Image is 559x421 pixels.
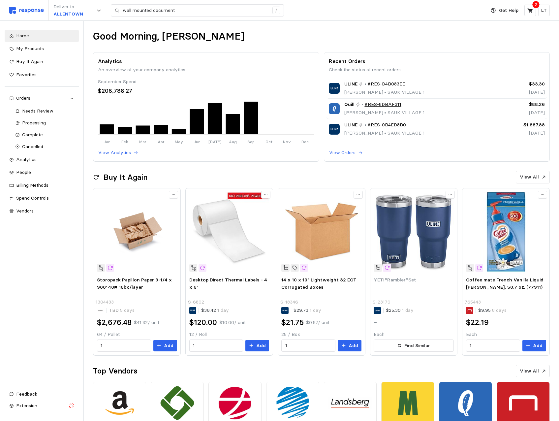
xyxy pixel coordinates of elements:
span: 14 x 10 x 10" Lightweight 32 ECT Corrugated Boxes [281,277,357,290]
a: Complete [11,129,79,141]
span: Processing [22,120,46,126]
span: 5 days [119,307,135,313]
p: Recent Orders [329,57,545,65]
span: Billing Methods [16,182,48,188]
span: Cancelled [22,144,43,149]
p: • [364,81,366,88]
p: Get Help [499,7,518,14]
span: Analytics [16,156,37,162]
img: ULINE [329,124,340,135]
button: Add [522,340,546,352]
a: Processing [11,117,79,129]
a: Orders [5,92,79,104]
button: View All [516,365,550,377]
p: Add [533,342,543,349]
h2: Buy It Again [104,172,147,182]
span: ULINE [344,121,357,129]
div: September Spend [98,78,314,85]
a: Vendors [5,205,79,217]
p: Add [349,342,358,349]
tspan: Aug [229,139,237,144]
div: / [272,7,280,15]
img: S-23179 [374,192,454,272]
img: 8c8c8e24-e2ef-4025-955d-ba1fb5253417.jpeg [97,192,177,272]
p: $10.00 / unit [219,319,246,326]
p: $88.26 [494,101,545,108]
h2: Top Vendors [93,366,138,376]
p: [PERSON_NAME] SAUK VILLAGE 1 [344,130,425,137]
p: S-18346 [280,299,298,306]
span: People [16,169,31,175]
p: ALLENTOWN [53,11,83,18]
h2: $21.75 [281,317,304,328]
a: Needs Review [11,105,79,117]
span: Quill [344,101,355,108]
span: • [383,130,388,136]
span: Buy It Again [16,58,43,64]
input: Qty [470,340,516,352]
img: svg%3e [9,7,44,14]
button: Feedback [5,388,79,400]
tspan: Nov [283,139,291,144]
span: 1 day [308,307,321,313]
p: [PERSON_NAME] SAUK VILLAGE 1 [344,109,425,116]
input: Qty [101,340,147,352]
p: View All [520,174,539,181]
tspan: Mar [140,139,147,144]
div: $208,788.27 [98,86,314,95]
p: $41.82 / unit [134,319,159,326]
img: ULINE [329,83,340,94]
span: Complete [22,132,43,138]
span: Favorites [16,72,37,78]
p: $1,887.88 [494,121,545,129]
span: Feedback [16,391,37,397]
a: Home [5,30,79,42]
a: Buy It Again [5,56,79,68]
tspan: Jan [104,139,110,144]
p: $0.87 / unit [306,319,329,326]
h1: Good Morning, [PERSON_NAME] [93,30,244,43]
p: Each [466,331,546,338]
p: [DATE] [494,89,545,96]
p: $9.95 [478,307,507,314]
h2: $2,676.48 [97,317,132,328]
a: #RES-0B4ED8B0 [367,121,406,129]
div: Orders [16,95,67,102]
img: S-18346 [281,192,361,272]
p: $33.30 [494,81,545,88]
p: Deliver to [53,3,83,11]
p: Find Similar [404,342,430,349]
img: Quill [329,103,340,114]
tspan: [DATE] [208,139,222,144]
a: #RES-D4B083EE [367,81,405,88]
tspan: Apr [158,139,165,144]
a: Cancelled [11,141,79,153]
span: Needs Review [22,108,53,114]
button: Find Similar [374,340,454,352]
p: View Analytics [98,149,131,156]
p: 64 / Pallet [97,331,177,338]
p: View Orders [329,149,356,156]
tspan: May [175,139,183,144]
p: [DATE] [494,130,545,137]
img: sp100682444_sc7 [466,192,546,272]
button: View All [516,171,550,183]
p: Check the status of recent orders. [329,66,545,74]
tspan: Oct [265,139,272,144]
a: Favorites [5,69,79,81]
a: My Products [5,43,79,55]
tspan: Dec [301,139,309,144]
p: • [361,101,363,108]
p: An overview of your company analytics. [98,66,314,74]
img: S-6802_txt_USEng [189,192,269,272]
span: • [383,110,388,115]
span: ULINE [344,81,357,88]
tspan: Sep [247,139,255,144]
a: #RES-8DBAF311 [364,101,401,108]
p: 1304433 [96,299,114,306]
span: Home [16,33,29,39]
input: Search for a product name or SKU [123,5,269,16]
a: Spend Controls [5,192,79,204]
span: Spend Controls [16,195,49,201]
span: Extension [16,403,37,408]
